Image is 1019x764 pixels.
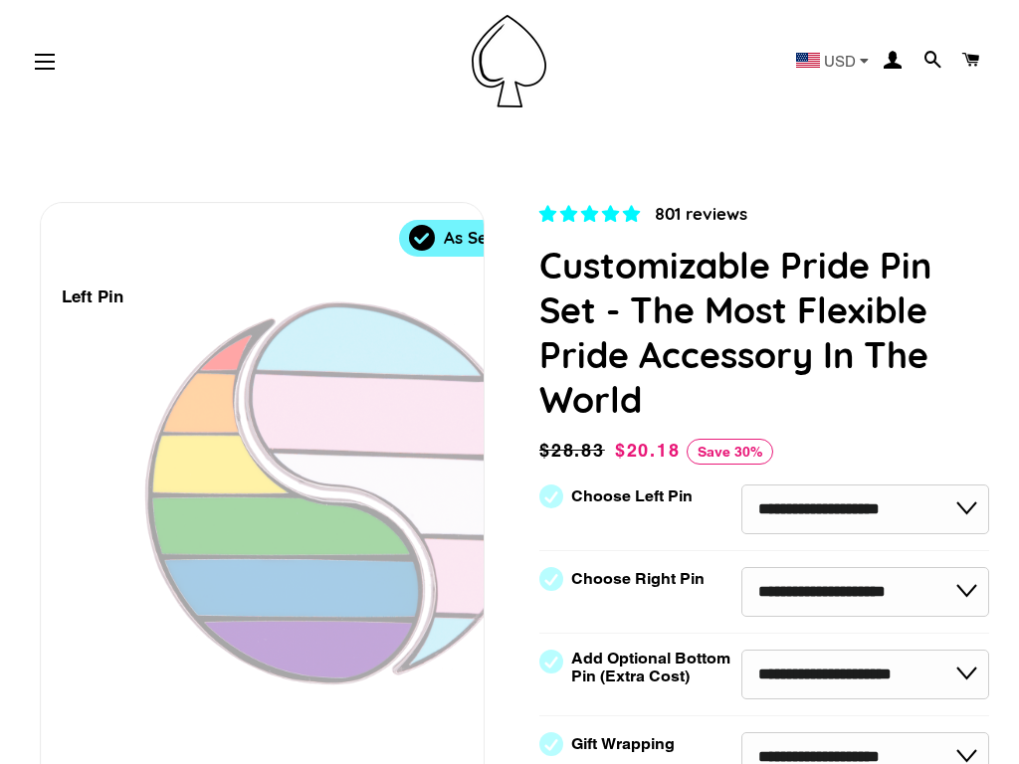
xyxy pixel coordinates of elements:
[571,487,693,505] label: Choose Left Pin
[539,437,610,465] span: $28.83
[539,204,645,224] span: 4.83 stars
[571,650,738,685] label: Add Optional Bottom Pin (Extra Cost)
[687,439,773,465] span: Save 30%
[539,243,989,422] h1: Customizable Pride Pin Set - The Most Flexible Pride Accessory In The World
[824,54,856,69] span: USD
[615,440,681,461] span: $20.18
[571,570,705,588] label: Choose Right Pin
[655,203,747,224] span: 801 reviews
[472,15,546,107] img: Pin-Ace
[571,735,675,753] label: Gift Wrapping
